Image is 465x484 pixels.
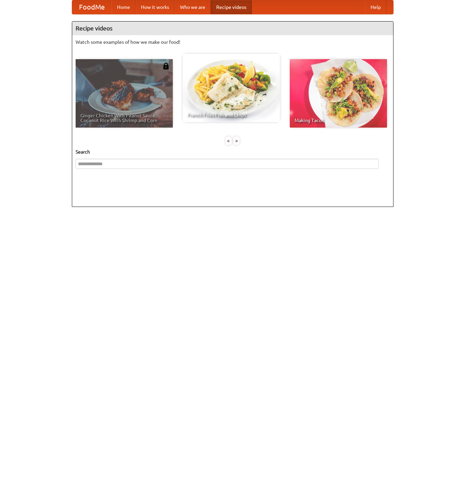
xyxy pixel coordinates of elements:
[211,0,252,14] a: Recipe videos
[175,0,211,14] a: Who we are
[72,0,112,14] a: FoodMe
[295,118,382,123] span: Making Tacos
[76,39,390,45] p: Watch some examples of how we make our food!
[72,22,393,35] h4: Recipe videos
[183,54,280,122] a: French Fries Fish and Chips
[76,148,390,155] h5: Search
[233,136,240,145] div: »
[365,0,386,14] a: Help
[290,59,387,128] a: Making Tacos
[112,0,135,14] a: Home
[135,0,175,14] a: How it works
[188,113,275,117] span: French Fries Fish and Chips
[225,136,232,145] div: «
[163,63,169,69] img: 483408.png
